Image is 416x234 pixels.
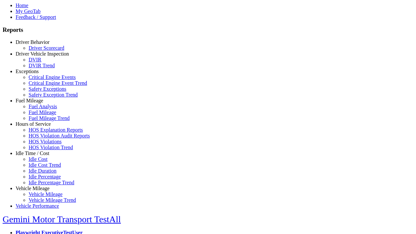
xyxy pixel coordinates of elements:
a: Fuel Mileage [29,110,56,115]
a: HOS Violation Audit Reports [29,133,90,138]
a: Idle Cost Trend [29,162,61,168]
a: Idle Percentage Trend [29,180,74,185]
a: Idle Time / Cost [16,150,49,156]
a: HOS Violation Trend [29,145,73,150]
a: Driver Scorecard [29,45,64,51]
a: Fuel Analysis [29,104,57,109]
a: Safety Exceptions [29,86,66,92]
h3: Reports [3,26,413,33]
a: Safety Exception Trend [29,92,78,97]
a: Driver Vehicle Inspection [16,51,69,57]
a: Critical Engine Event Trend [29,80,87,86]
a: Idle Percentage [29,174,61,179]
a: Vehicle Performance [16,203,59,209]
a: Idle Cost [29,156,47,162]
a: Fuel Mileage [16,98,43,103]
a: Fuel Mileage Trend [29,115,70,121]
a: Hours of Service [16,121,51,127]
a: Exceptions [16,69,39,74]
a: Gemini Motor Transport TestAll [3,214,121,224]
a: DVIR [29,57,41,62]
a: Driver Behavior [16,39,49,45]
a: DVIR Trend [29,63,55,68]
a: My GeoTab [16,8,41,14]
a: Feedback / Support [16,14,56,20]
a: Home [16,3,28,8]
a: Vehicle Mileage [29,191,62,197]
a: HOS Violations [29,139,61,144]
a: Vehicle Mileage [16,186,49,191]
a: Critical Engine Events [29,74,76,80]
a: Idle Duration [29,168,57,174]
a: HOS Explanation Reports [29,127,83,133]
a: Vehicle Mileage Trend [29,197,76,203]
